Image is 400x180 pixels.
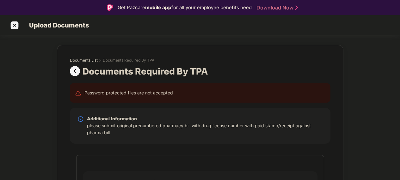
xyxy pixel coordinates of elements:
strong: mobile app [145,4,171,10]
img: Stroke [295,4,298,11]
div: Documents Required By TPA [103,58,154,63]
img: svg+xml;base64,PHN2ZyBpZD0iSW5mby0yMHgyMCIgeG1sbnM9Imh0dHA6Ly93d3cudzMub3JnLzIwMDAvc3ZnIiB3aWR0aD... [77,116,84,122]
a: Download Now [256,4,296,11]
img: svg+xml;base64,PHN2ZyB4bWxucz0iaHR0cDovL3d3dy53My5vcmcvMjAwMC9zdmciIHdpZHRoPSIyNCIgaGVpZ2h0PSIyNC... [75,90,81,96]
div: please submit original prenumbered pharmacy bill with drug license number with paid stamp/receipt... [87,122,323,136]
div: Password protected files are not accepted [84,89,173,96]
img: Logo [107,4,113,11]
div: > [99,58,102,63]
div: Get Pazcare for all your employee benefits need [118,4,252,11]
b: Additional Information [87,116,137,121]
div: Documents List [70,58,98,63]
img: svg+xml;base64,PHN2ZyBpZD0iUHJldi0zMngzMiIgeG1sbnM9Imh0dHA6Ly93d3cudzMub3JnLzIwMDAvc3ZnIiB3aWR0aD... [70,66,83,76]
div: Documents Required By TPA [83,66,211,77]
span: Upload Documents [23,21,92,29]
img: svg+xml;base64,PHN2ZyBpZD0iQ3Jvc3MtMzJ4MzIiIHhtbG5zPSJodHRwOi8vd3d3LnczLm9yZy8yMDAwL3N2ZyIgd2lkdG... [9,20,20,30]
